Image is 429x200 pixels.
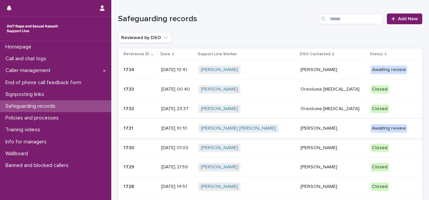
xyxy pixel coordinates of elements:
[3,44,37,50] p: Homepage
[123,182,136,190] p: 1728
[161,87,193,92] p: [DATE] 00:40
[201,164,238,170] a: [PERSON_NAME]
[123,66,136,73] p: 1734
[319,13,383,24] input: Search
[3,56,52,62] p: Call and chat logs
[5,22,59,35] img: rhQMoQhaT3yELyF149Cw
[123,105,135,112] p: 1732
[301,87,365,92] p: Oreoluwa [MEDICAL_DATA]
[118,138,422,158] tr: 17301730 [DATE] 01:03[PERSON_NAME] [PERSON_NAME]Closed
[161,145,193,151] p: [DATE] 01:03
[161,126,193,131] p: [DATE] 10:10
[301,184,365,190] p: [PERSON_NAME]
[3,91,50,98] p: Signposting links
[123,163,136,170] p: 1729
[300,51,331,58] p: DSO Contacted
[118,119,422,138] tr: 17311731 [DATE] 10:10[PERSON_NAME] [PERSON_NAME] [PERSON_NAME]Awaiting review
[371,85,389,94] div: Closed
[3,151,33,157] p: Wallboard
[3,79,87,86] p: End of phone call feedback form
[3,67,56,74] p: Caller management
[301,126,365,131] p: [PERSON_NAME]
[201,126,276,131] a: [PERSON_NAME] [PERSON_NAME]
[301,145,365,151] p: [PERSON_NAME]
[3,103,61,109] p: Safeguarding records
[371,105,389,113] div: Closed
[201,106,238,112] a: [PERSON_NAME]
[161,67,193,73] p: [DATE] 13:41
[387,13,422,24] a: Add New
[371,144,389,152] div: Closed
[118,80,422,99] tr: 17331733 [DATE] 00:40[PERSON_NAME] Oreoluwa [MEDICAL_DATA]Closed
[301,106,365,112] p: Oreoluwa [MEDICAL_DATA]
[3,139,52,145] p: Info for managers
[161,106,193,112] p: [DATE] 23:37
[371,124,407,133] div: Awaiting review
[201,145,238,151] a: [PERSON_NAME]
[370,51,383,58] p: Status
[301,67,365,73] p: [PERSON_NAME]
[301,164,365,170] p: [PERSON_NAME]
[118,99,422,119] tr: 17321732 [DATE] 23:37[PERSON_NAME] Oreoluwa [MEDICAL_DATA]Closed
[3,162,74,169] p: Banned and blocked callers
[118,14,316,24] h1: Safeguarding records
[161,184,193,190] p: [DATE] 14:51
[398,16,418,21] span: Add New
[201,67,238,73] a: [PERSON_NAME]
[118,32,172,43] button: Reviewed by DSO
[123,124,135,131] p: 1731
[3,115,64,121] p: Policies and processes
[201,184,238,190] a: [PERSON_NAME]
[118,60,422,80] tr: 17341734 [DATE] 13:41[PERSON_NAME] [PERSON_NAME]Awaiting review
[201,87,238,92] a: [PERSON_NAME]
[118,177,422,197] tr: 17281728 [DATE] 14:51[PERSON_NAME] [PERSON_NAME]Closed
[371,163,389,171] div: Closed
[161,51,170,58] p: Date
[123,85,135,92] p: 1733
[3,127,46,133] p: Training videos
[161,164,193,170] p: [DATE] 21:59
[118,158,422,177] tr: 17291729 [DATE] 21:59[PERSON_NAME] [PERSON_NAME]Closed
[198,51,237,58] p: Support Line Worker
[123,144,136,151] p: 1730
[123,51,149,58] p: Reference ID
[371,182,389,191] div: Closed
[371,66,407,74] div: Awaiting review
